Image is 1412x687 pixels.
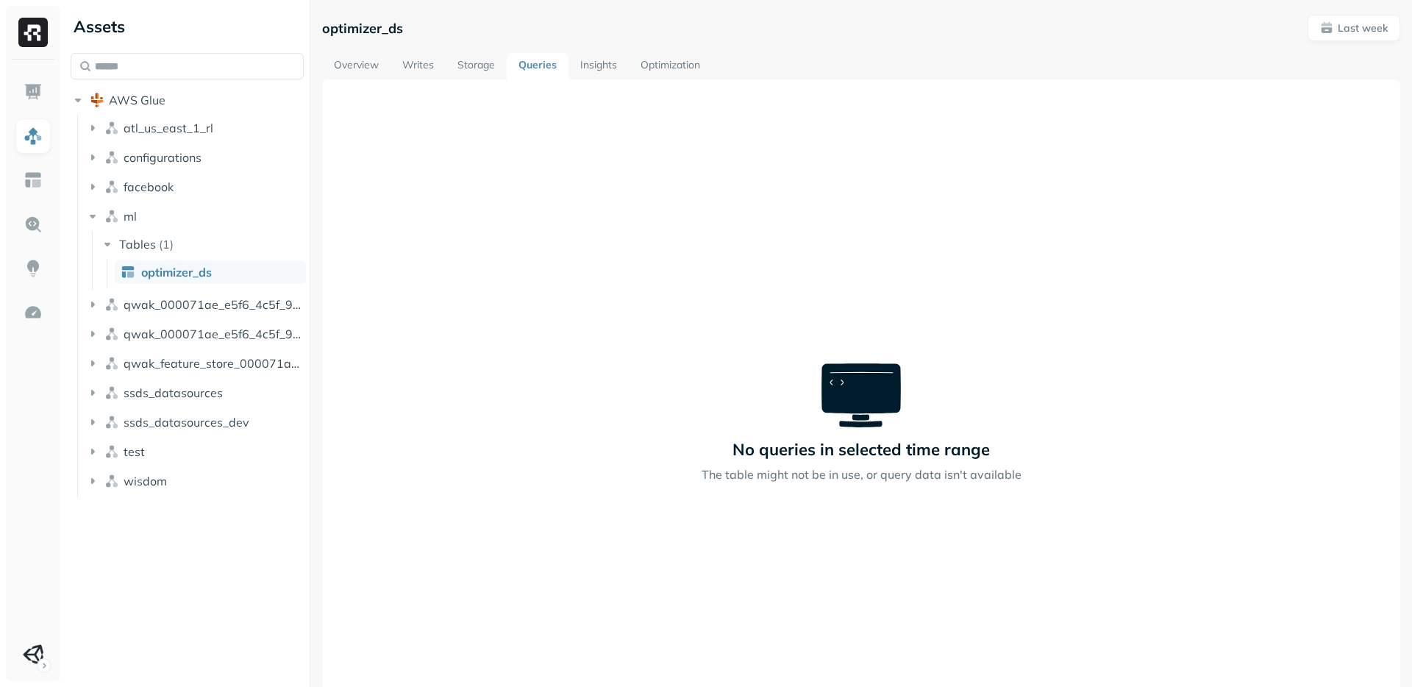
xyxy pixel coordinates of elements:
[85,469,304,493] button: wisdom
[629,53,712,79] a: Optimization
[124,415,249,430] span: ssds_datasources_dev
[322,20,403,37] p: optimizer_ds
[23,644,43,665] img: Unity
[24,303,43,322] img: Optimization
[24,259,43,278] img: Insights
[104,179,119,194] img: namespace
[104,297,119,312] img: namespace
[104,327,119,341] img: namespace
[104,121,119,135] img: namespace
[446,53,507,79] a: Storage
[85,410,304,434] button: ssds_datasources_dev
[124,385,223,400] span: ssds_datasources
[104,356,119,371] img: namespace
[507,53,568,79] a: Queries
[24,127,43,146] img: Assets
[124,474,167,488] span: wisdom
[119,237,156,252] span: Tables
[391,53,446,79] a: Writes
[124,297,304,312] span: qwak_000071ae_e5f6_4c5f_97ab_2b533d00d294_analytics_data
[85,440,304,463] button: test
[124,121,213,135] span: atl_us_east_1_rl
[71,88,304,112] button: AWS Glue
[1338,21,1388,35] p: Last week
[85,116,304,140] button: atl_us_east_1_rl
[124,150,202,165] span: configurations
[1308,15,1400,41] button: Last week
[104,474,119,488] img: namespace
[85,322,304,346] button: qwak_000071ae_e5f6_4c5f_97ab_2b533d00d294_analytics_data_view
[109,93,165,107] span: AWS Glue
[85,293,304,316] button: qwak_000071ae_e5f6_4c5f_97ab_2b533d00d294_analytics_data
[85,204,304,228] button: ml
[104,385,119,400] img: namespace
[159,237,174,252] p: ( 1 )
[115,260,306,284] a: optimizer_ds
[24,171,43,190] img: Asset Explorer
[104,150,119,165] img: namespace
[85,381,304,405] button: ssds_datasources
[568,53,629,79] a: Insights
[124,444,145,459] span: test
[100,232,305,256] button: Tables(1)
[732,439,990,460] p: No queries in selected time range
[85,175,304,199] button: facebook
[702,466,1021,483] p: The table might not be in use, or query data isn't available
[85,352,304,375] button: qwak_feature_store_000071ae_e5f6_4c5f_97ab_2b533d00d294
[18,18,48,47] img: Ryft
[90,93,104,107] img: root
[124,209,137,224] span: ml
[322,53,391,79] a: Overview
[124,356,304,371] span: qwak_feature_store_000071ae_e5f6_4c5f_97ab_2b533d00d294
[85,146,304,169] button: configurations
[104,209,119,224] img: namespace
[121,265,135,280] img: table
[141,265,212,280] span: optimizer_ds
[104,444,119,459] img: namespace
[24,215,43,234] img: Query Explorer
[24,82,43,102] img: Dashboard
[124,179,174,194] span: facebook
[124,327,304,341] span: qwak_000071ae_e5f6_4c5f_97ab_2b533d00d294_analytics_data_view
[71,15,304,38] div: Assets
[104,415,119,430] img: namespace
